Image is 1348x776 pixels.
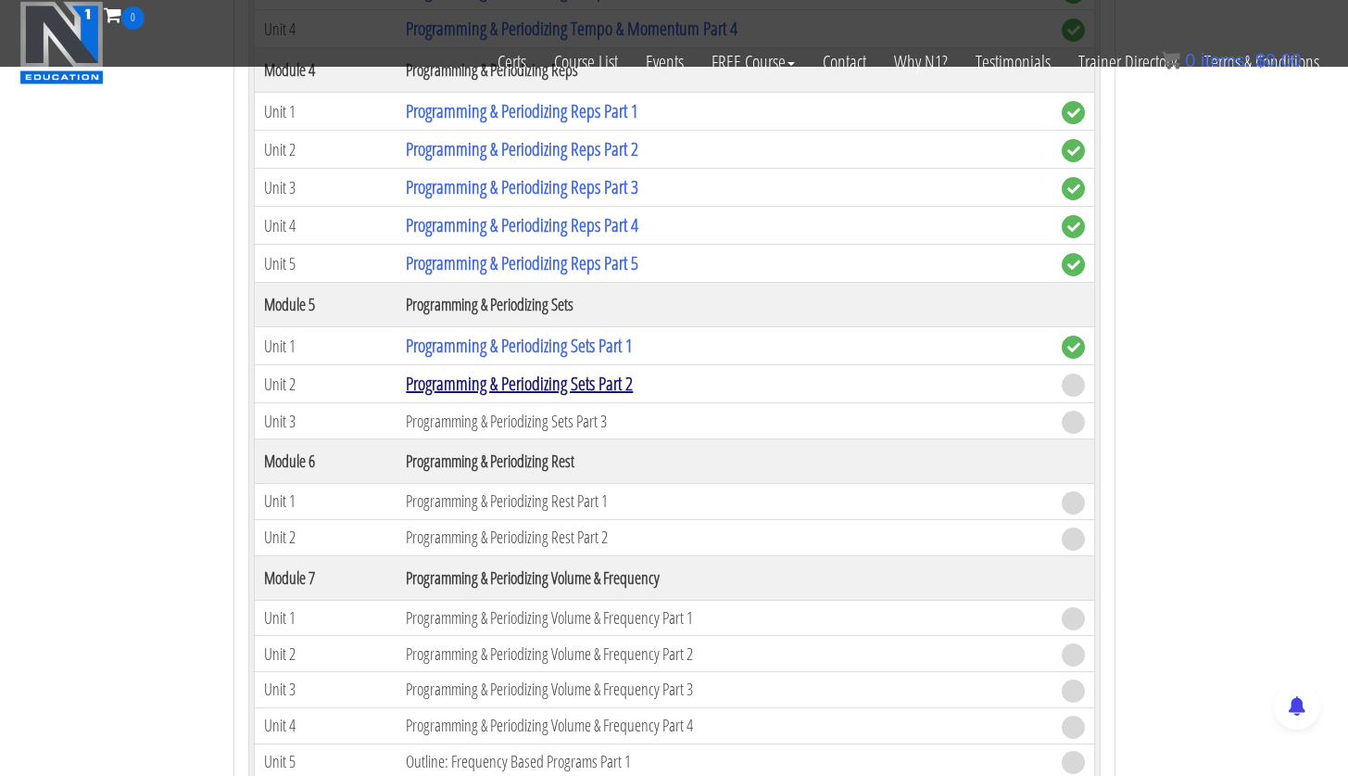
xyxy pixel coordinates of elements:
[254,707,397,744] td: Unit 4
[254,365,397,403] td: Unit 2
[809,30,880,95] a: Contact
[254,672,397,708] td: Unit 3
[1255,50,1266,70] span: $
[254,327,397,365] td: Unit 1
[406,98,638,123] a: Programming & Periodizing Reps Part 1
[397,672,1052,708] td: Programming & Periodizing Volume & Frequency Part 3
[406,371,633,396] a: Programming & Periodizing Sets Part 2
[1062,139,1085,162] span: complete
[397,707,1052,744] td: Programming & Periodizing Volume & Frequency Part 4
[254,283,397,327] th: Module 5
[254,169,397,207] td: Unit 3
[254,636,397,672] td: Unit 2
[406,333,633,358] a: Programming & Periodizing Sets Part 1
[1185,50,1195,70] span: 0
[19,1,104,84] img: n1-education
[1191,30,1333,95] a: Terms & Conditions
[397,403,1052,439] td: Programming & Periodizing Sets Part 3
[406,174,638,199] a: Programming & Periodizing Reps Part 3
[397,636,1052,672] td: Programming & Periodizing Volume & Frequency Part 2
[254,245,397,283] td: Unit 5
[1201,50,1250,70] span: items:
[397,283,1052,327] th: Programming & Periodizing Sets
[254,555,397,600] th: Module 7
[254,439,397,484] th: Module 6
[254,207,397,245] td: Unit 4
[1255,50,1302,70] bdi: 0.00
[1162,50,1302,70] a: 0 items: $0.00
[406,250,638,275] a: Programming & Periodizing Reps Part 5
[484,30,540,95] a: Certs
[880,30,962,95] a: Why N1?
[1062,215,1085,238] span: complete
[104,2,145,27] a: 0
[540,30,632,95] a: Course List
[397,484,1052,520] td: Programming & Periodizing Rest Part 1
[1062,253,1085,276] span: complete
[1065,30,1191,95] a: Trainer Directory
[397,439,1052,484] th: Programming & Periodizing Rest
[406,136,638,161] a: Programming & Periodizing Reps Part 2
[406,212,638,237] a: Programming & Periodizing Reps Part 4
[397,600,1052,636] td: Programming & Periodizing Volume & Frequency Part 1
[254,131,397,169] td: Unit 2
[254,93,397,131] td: Unit 1
[254,519,397,555] td: Unit 2
[254,484,397,520] td: Unit 1
[121,6,145,30] span: 0
[254,403,397,439] td: Unit 3
[1162,51,1180,70] img: icon11.png
[397,519,1052,555] td: Programming & Periodizing Rest Part 2
[1062,101,1085,124] span: complete
[962,30,1065,95] a: Testimonials
[254,600,397,636] td: Unit 1
[397,555,1052,600] th: Programming & Periodizing Volume & Frequency
[1062,336,1085,359] span: complete
[698,30,809,95] a: FREE Course
[632,30,698,95] a: Events
[1062,177,1085,200] span: complete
